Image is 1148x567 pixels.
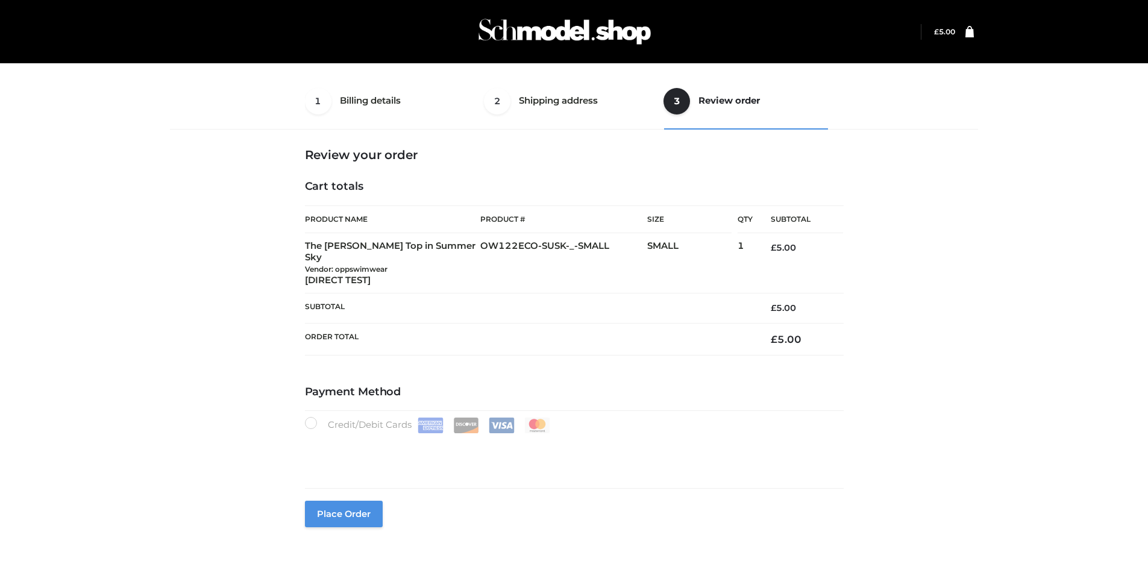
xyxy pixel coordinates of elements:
img: Mastercard [524,418,550,433]
td: The [PERSON_NAME] Top in Summer Sky [DIRECT TEST] [305,233,481,293]
th: Subtotal [753,206,843,233]
img: Visa [489,418,515,433]
th: Subtotal [305,293,753,323]
th: Product # [480,205,647,233]
h3: Review your order [305,148,844,162]
td: SMALL [647,233,738,293]
th: Size [647,206,732,233]
span: £ [934,27,939,36]
span: £ [771,242,776,253]
td: OW122ECO-SUSK-_-SMALL [480,233,647,293]
a: £5.00 [934,27,955,36]
img: Discover [453,418,479,433]
bdi: 5.00 [771,333,801,345]
img: Amex [418,418,444,433]
label: Credit/Debit Cards [305,417,551,433]
img: Schmodel Admin 964 [474,8,655,55]
th: Product Name [305,205,481,233]
th: Order Total [305,323,753,355]
th: Qty [738,205,753,233]
td: 1 [738,233,753,293]
button: Place order [305,501,383,527]
h4: Cart totals [305,180,844,193]
bdi: 5.00 [771,242,796,253]
span: £ [771,302,776,313]
iframe: Secure payment input frame [303,431,841,475]
h4: Payment Method [305,386,844,399]
span: £ [771,333,777,345]
bdi: 5.00 [934,27,955,36]
bdi: 5.00 [771,302,796,313]
small: Vendor: oppswimwear [305,265,387,274]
